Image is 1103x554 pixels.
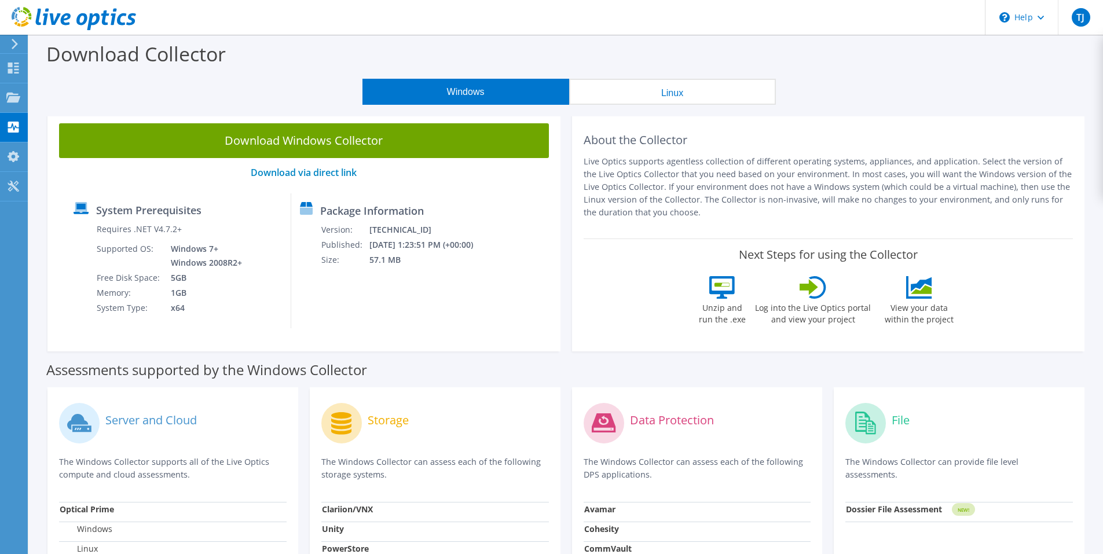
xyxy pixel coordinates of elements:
[162,285,244,300] td: 1GB
[105,414,197,426] label: Server and Cloud
[60,504,114,515] strong: Optical Prime
[322,543,369,554] strong: PowerStore
[96,241,162,270] td: Supported OS:
[845,456,1073,481] p: The Windows Collector can provide file level assessments.
[739,248,918,262] label: Next Steps for using the Collector
[59,123,549,158] a: Download Windows Collector
[369,222,489,237] td: [TECHNICAL_ID]
[846,504,942,515] strong: Dossier File Assessment
[96,300,162,315] td: System Type:
[584,456,811,481] p: The Windows Collector can assess each of the following DPS applications.
[96,204,201,216] label: System Prerequisites
[695,299,749,325] label: Unzip and run the .exe
[59,456,287,481] p: The Windows Collector supports all of the Live Optics compute and cloud assessments.
[46,41,226,67] label: Download Collector
[322,523,344,534] strong: Unity
[584,155,1073,219] p: Live Optics supports agentless collection of different operating systems, appliances, and applica...
[584,523,619,534] strong: Cohesity
[162,241,244,270] td: Windows 7+ Windows 2008R2+
[892,414,910,426] label: File
[958,507,969,513] tspan: NEW!
[362,79,569,105] button: Windows
[999,12,1010,23] svg: \n
[60,523,112,535] label: Windows
[46,364,367,376] label: Assessments supported by the Windows Collector
[162,300,244,315] td: x64
[569,79,776,105] button: Linux
[584,504,615,515] strong: Avamar
[321,237,369,252] td: Published:
[369,237,489,252] td: [DATE] 1:23:51 PM (+00:00)
[97,223,182,235] label: Requires .NET V4.7.2+
[321,222,369,237] td: Version:
[96,285,162,300] td: Memory:
[630,414,714,426] label: Data Protection
[1072,8,1090,27] span: TJ
[754,299,871,325] label: Log into the Live Optics portal and view your project
[320,205,424,217] label: Package Information
[322,504,373,515] strong: Clariion/VNX
[162,270,244,285] td: 5GB
[584,543,632,554] strong: CommVault
[321,252,369,267] td: Size:
[877,299,961,325] label: View your data within the project
[321,456,549,481] p: The Windows Collector can assess each of the following storage systems.
[584,133,1073,147] h2: About the Collector
[368,414,409,426] label: Storage
[251,166,357,179] a: Download via direct link
[369,252,489,267] td: 57.1 MB
[96,270,162,285] td: Free Disk Space:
